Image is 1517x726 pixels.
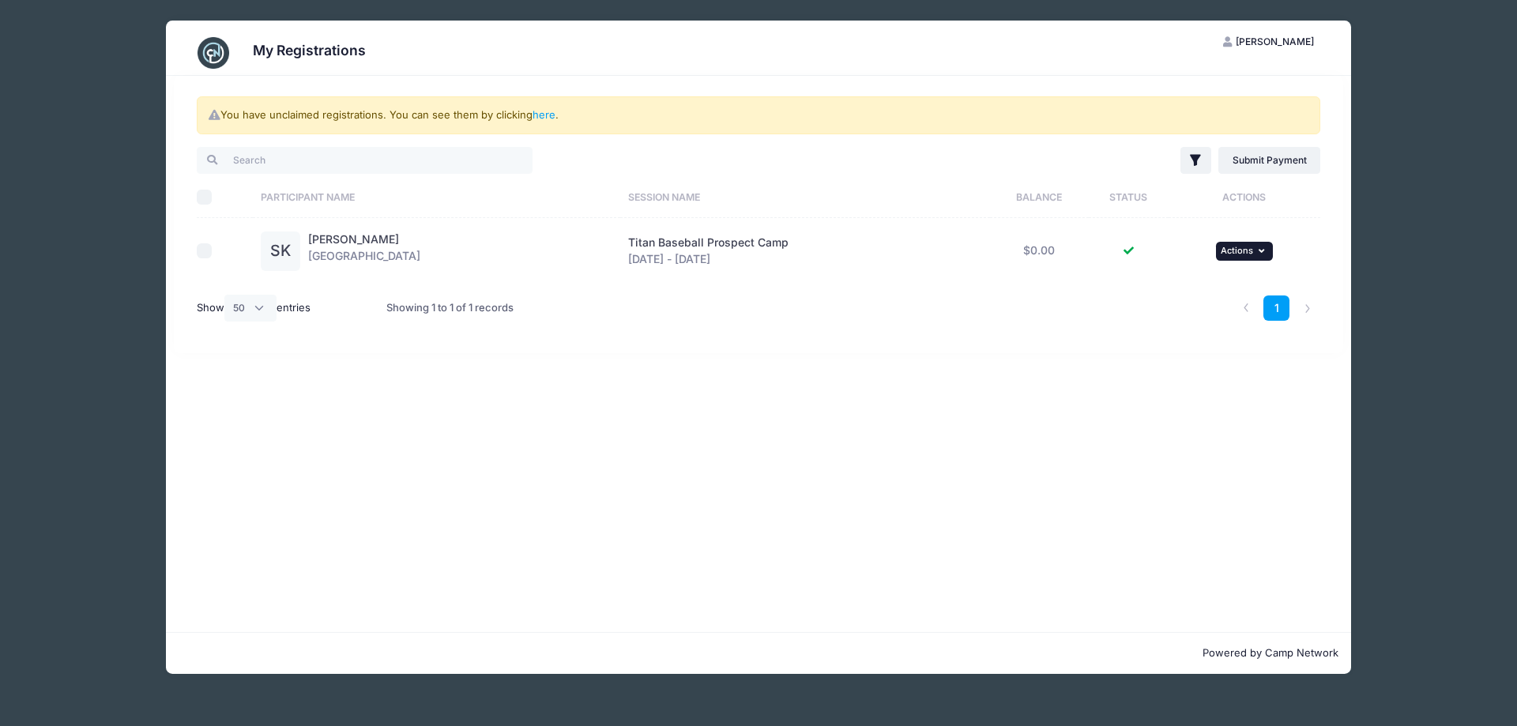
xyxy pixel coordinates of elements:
[308,231,420,271] div: [GEOGRAPHIC_DATA]
[261,245,300,258] a: SK
[224,295,277,322] select: Showentries
[1089,176,1169,218] th: Status: activate to sort column ascending
[533,108,555,121] a: here
[628,235,789,249] span: Titan Baseball Prospect Camp
[253,42,366,58] h3: My Registrations
[197,295,311,322] label: Show entries
[1218,147,1320,174] a: Submit Payment
[179,645,1338,661] p: Powered by Camp Network
[197,176,253,218] th: Select All
[1210,28,1328,55] button: [PERSON_NAME]
[253,176,620,218] th: Participant Name: activate to sort column ascending
[628,235,982,268] div: [DATE] - [DATE]
[990,176,1089,218] th: Balance: activate to sort column ascending
[197,147,533,174] input: Search
[1221,245,1253,256] span: Actions
[1236,36,1314,47] span: [PERSON_NAME]
[1169,176,1320,218] th: Actions: activate to sort column ascending
[1263,295,1289,322] a: 1
[308,232,399,246] a: [PERSON_NAME]
[1216,242,1273,261] button: Actions
[386,290,514,326] div: Showing 1 to 1 of 1 records
[620,176,990,218] th: Session Name: activate to sort column ascending
[198,37,229,69] img: CampNetwork
[990,218,1089,284] td: $0.00
[261,231,300,271] div: SK
[197,96,1320,134] div: You have unclaimed registrations. You can see them by clicking .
